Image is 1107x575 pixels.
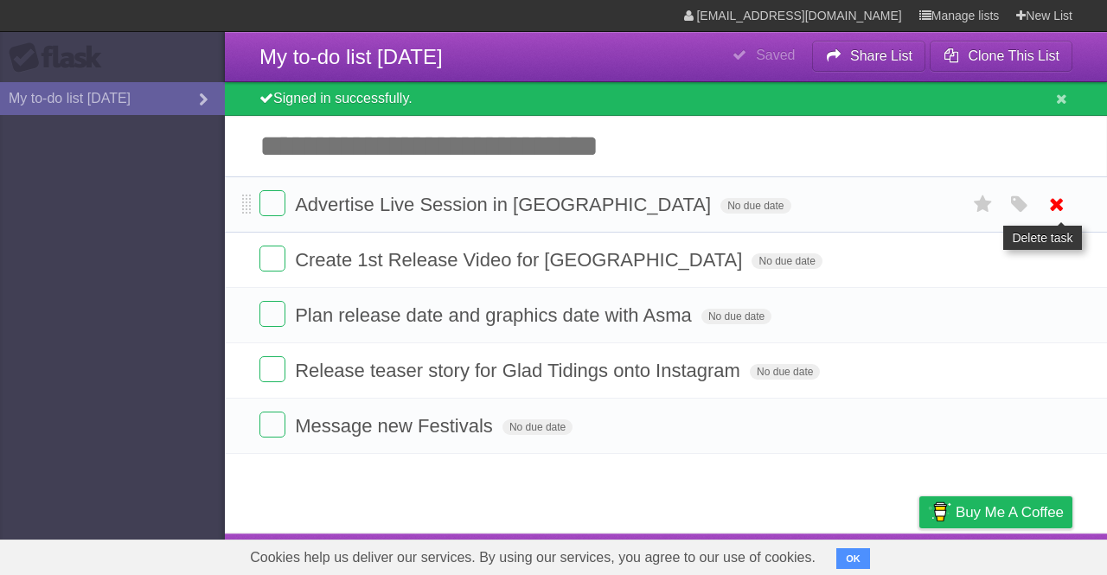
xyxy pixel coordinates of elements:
[295,304,696,326] span: Plan release date and graphics date with Asma
[968,48,1059,63] b: Clone This List
[9,42,112,73] div: Flask
[756,48,795,62] b: Saved
[259,412,285,438] label: Done
[259,190,285,216] label: Done
[930,41,1072,72] button: Clone This List
[259,356,285,382] label: Done
[836,548,870,569] button: OK
[928,497,951,527] img: Buy me a coffee
[259,246,285,272] label: Done
[850,48,912,63] b: Share List
[967,190,1000,219] label: Star task
[225,82,1107,116] div: Signed in successfully.
[295,415,497,437] span: Message new Festivals
[897,538,942,571] a: Privacy
[295,194,715,215] span: Advertise Live Session in [GEOGRAPHIC_DATA]
[259,301,285,327] label: Done
[295,360,745,381] span: Release teaser story for Glad Tidings onto Instagram
[689,538,726,571] a: About
[919,496,1072,528] a: Buy me a coffee
[752,253,822,269] span: No due date
[746,538,816,571] a: Developers
[259,45,443,68] span: My to-do list [DATE]
[701,309,771,324] span: No due date
[233,540,833,575] span: Cookies help us deliver our services. By using our services, you agree to our use of cookies.
[720,198,790,214] span: No due date
[295,249,746,271] span: Create 1st Release Video for [GEOGRAPHIC_DATA]
[812,41,926,72] button: Share List
[963,538,1072,571] a: Suggest a feature
[502,419,573,435] span: No due date
[956,497,1064,527] span: Buy me a coffee
[838,538,876,571] a: Terms
[750,364,820,380] span: No due date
